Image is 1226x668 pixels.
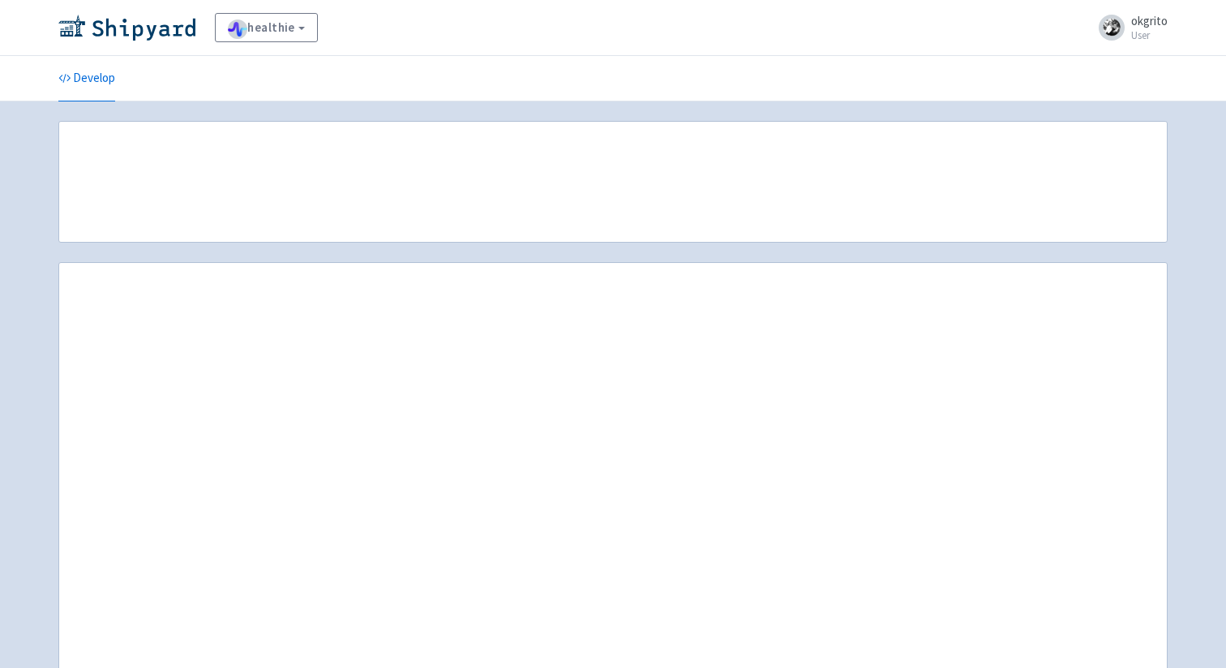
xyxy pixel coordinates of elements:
img: Shipyard logo [58,15,195,41]
a: Develop [58,56,115,101]
small: User [1131,30,1168,41]
a: healthie [215,13,318,42]
span: okgrito [1131,13,1168,28]
a: okgrito User [1089,15,1168,41]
